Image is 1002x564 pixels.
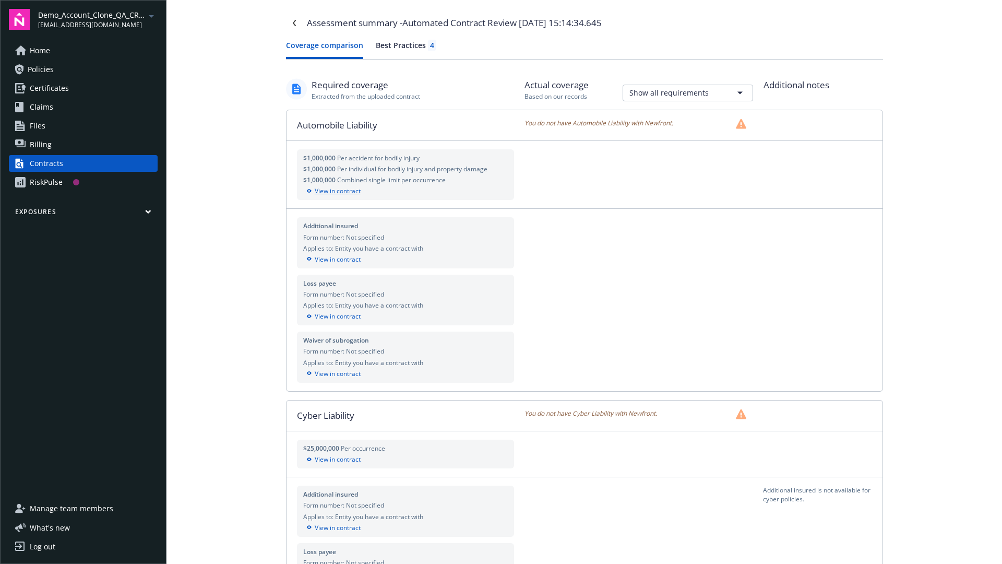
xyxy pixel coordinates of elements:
a: Navigate back [286,15,303,31]
a: Contracts [9,155,158,172]
span: Claims [30,99,53,115]
div: Log out [30,538,55,555]
div: Applies to: Entity you have a contract with [303,301,508,310]
div: Additional insured is not available for cyber policies. [763,486,882,536]
div: Form number: Not specified [303,290,508,299]
span: Combined single limit per occurrence [337,175,446,184]
div: Automobile Liability [287,110,525,140]
a: Policies [9,61,158,78]
span: Per individual for bodily injury and property damage [337,164,487,173]
button: Demo_Account_Clone_QA_CR_Tests_Client[EMAIL_ADDRESS][DOMAIN_NAME]arrowDropDown [38,9,158,30]
div: Loss payee [303,547,508,556]
div: View in contract [303,186,508,196]
span: Billing [30,136,52,153]
div: Additional notes [764,78,883,92]
div: Based on our records [524,92,589,101]
div: View in contract [303,455,508,464]
a: Home [9,42,158,59]
span: Per occurrence [341,444,385,453]
span: Policies [28,61,54,78]
div: Form number: Not specified [303,233,508,242]
div: Required coverage [312,78,420,92]
span: Files [30,118,45,134]
div: Additional insured [303,490,508,499]
div: Contracts [30,155,63,172]
a: Billing [9,136,158,153]
span: Certificates [30,80,69,97]
span: Manage team members [30,500,113,517]
div: Extracted from the uploaded contract [312,92,420,101]
div: View in contract [303,312,508,321]
span: $25,000,000 [303,444,341,453]
div: Applies to: Entity you have a contract with [303,358,508,367]
div: Form number: Not specified [303,501,508,510]
div: Cyber Liability [287,401,525,431]
button: Exposures [9,207,158,220]
div: Applies to: Entity you have a contract with [303,512,508,521]
span: Home [30,42,50,59]
div: 4 [430,40,434,51]
a: Claims [9,99,158,115]
div: Waiver of subrogation [303,336,508,345]
div: View in contract [303,523,508,533]
span: $1,000,000 [303,164,337,173]
div: RiskPulse [30,174,63,191]
div: Applies to: Entity you have a contract with [303,244,508,253]
button: Coverage comparison [286,40,363,59]
div: Actual coverage [524,78,589,92]
a: Manage team members [9,500,158,517]
span: $1,000,000 [303,154,337,162]
a: RiskPulse [9,174,158,191]
a: Files [9,118,158,134]
span: You do not have Cyber Liability with Newfront. [524,409,657,419]
a: arrowDropDown [145,9,158,22]
span: $1,000,000 [303,175,337,184]
div: Assessment summary - Automated Contract Review [DATE] 15:14:34.645 [307,16,602,30]
div: View in contract [303,255,508,264]
div: Form number: Not specified [303,347,508,356]
span: Per accident for bodily injury [337,154,420,162]
div: Loss payee [303,279,508,288]
span: What ' s new [30,522,70,533]
span: [EMAIL_ADDRESS][DOMAIN_NAME] [38,20,145,30]
button: What's new [9,522,87,533]
span: Demo_Account_Clone_QA_CR_Tests_Client [38,9,145,20]
div: Additional insured [303,221,508,230]
a: Certificates [9,80,158,97]
span: You do not have Automobile Liability with Newfront. [524,119,673,129]
div: Best Practices [376,40,436,51]
div: View in contract [303,369,508,379]
img: navigator-logo.svg [9,9,30,30]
